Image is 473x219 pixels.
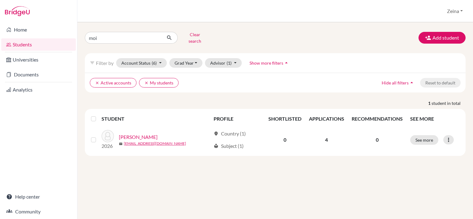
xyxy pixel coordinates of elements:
span: (1) [227,60,232,66]
button: Advisor(1) [205,58,242,68]
th: RECOMMENDATIONS [348,111,406,126]
img: Bowers, Moises [102,130,114,142]
a: [EMAIL_ADDRESS][DOMAIN_NAME] [124,141,186,146]
span: student in total [432,100,466,106]
button: Account Status(6) [116,58,167,68]
p: 2026 [102,142,114,150]
i: filter_list [90,60,95,65]
a: Community [1,205,76,218]
span: Hide all filters [382,80,409,85]
div: Subject (1) [214,142,244,150]
a: Universities [1,54,76,66]
button: Clear search [178,30,212,46]
span: Show more filters [250,60,283,66]
button: clearMy students [139,78,179,88]
td: 0 [265,126,305,153]
button: Add student [419,32,466,44]
th: PROFILE [210,111,265,126]
th: SHORTLISTED [265,111,305,126]
span: Filter by [96,60,114,66]
a: [PERSON_NAME] [119,133,158,141]
th: APPLICATIONS [305,111,348,126]
button: Zeina [444,5,466,17]
button: Show more filtersarrow_drop_up [244,58,295,68]
th: STUDENT [102,111,210,126]
td: 4 [305,126,348,153]
button: clearActive accounts [90,78,137,88]
strong: 1 [428,100,432,106]
a: Home [1,24,76,36]
a: Analytics [1,84,76,96]
i: arrow_drop_up [409,79,415,86]
img: Bridge-U [5,6,30,16]
a: Documents [1,68,76,81]
button: Hide all filtersarrow_drop_up [376,78,420,88]
button: Reset to default [420,78,461,88]
i: clear [95,81,99,85]
input: Find student by name... [85,32,162,44]
p: 0 [352,136,403,144]
span: local_library [214,144,219,148]
i: clear [144,81,149,85]
span: mail [119,142,123,146]
a: Students [1,38,76,51]
span: location_on [214,131,219,136]
span: (6) [152,60,157,66]
div: Country (1) [214,130,246,137]
th: SEE MORE [406,111,463,126]
button: Grad Year [169,58,203,68]
a: Help center [1,191,76,203]
button: See more [410,135,438,145]
i: arrow_drop_up [283,60,289,66]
